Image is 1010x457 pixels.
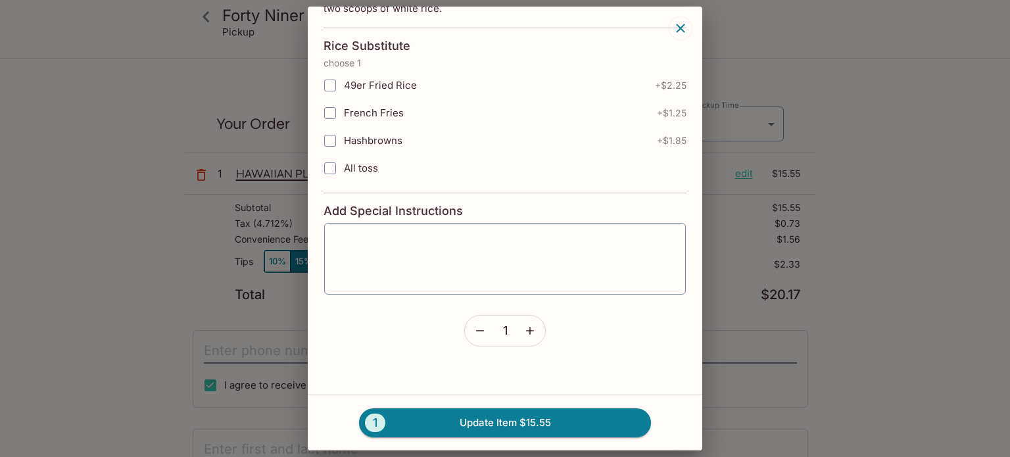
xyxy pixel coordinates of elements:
[657,135,686,146] span: + $1.85
[359,408,651,437] button: 1Update Item $15.55
[324,58,686,68] p: choose 1
[344,79,417,91] span: 49er Fried Rice
[344,134,402,147] span: Hashbrowns
[344,162,378,174] span: All toss
[324,39,410,53] h4: Rice Substitute
[655,80,686,91] span: + $2.25
[365,414,385,432] span: 1
[503,324,508,338] span: 1
[344,107,404,119] span: French Fries
[324,204,686,218] h4: Add Special Instructions
[657,108,686,118] span: + $1.25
